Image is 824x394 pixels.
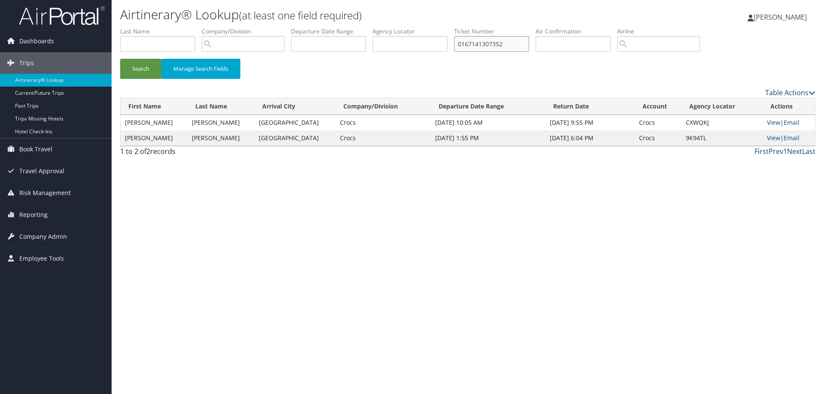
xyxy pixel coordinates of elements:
td: 9K94TL [682,130,763,146]
div: 1 to 2 of records [120,146,285,161]
td: [DATE] 9:55 PM [545,115,635,130]
span: Dashboards [19,30,54,52]
td: [PERSON_NAME] [188,115,254,130]
a: 1 [783,147,787,156]
td: | [763,130,815,146]
a: Last [802,147,815,156]
th: Actions [763,98,815,115]
label: Company/Division [202,27,291,36]
label: Airline [617,27,706,36]
a: First [754,147,769,156]
img: airportal-logo.png [19,6,105,26]
button: Search [120,59,161,79]
label: Departure Date Range [291,27,373,36]
a: [PERSON_NAME] [748,4,815,30]
td: CXWQKJ [682,115,763,130]
td: [PERSON_NAME] [121,130,188,146]
a: Table Actions [765,88,815,97]
span: Book Travel [19,138,52,160]
span: Company Admin [19,226,67,247]
label: Air Confirmation [536,27,617,36]
th: Company/Division [336,98,431,115]
a: Email [784,134,800,142]
td: | [763,115,815,130]
a: Next [787,147,802,156]
td: [GEOGRAPHIC_DATA] [254,130,336,146]
span: Employee Tools [19,248,64,269]
a: View [767,118,780,126]
td: Crocs [635,115,682,130]
a: Email [784,118,800,126]
td: Crocs [336,130,431,146]
a: Prev [769,147,783,156]
th: Arrival City: activate to sort column ascending [254,98,336,115]
small: (at least one field required) [239,8,362,22]
th: Agency Locator: activate to sort column ascending [682,98,763,115]
td: Crocs [635,130,682,146]
span: Reporting [19,204,48,226]
th: Last Name: activate to sort column ascending [188,98,254,115]
td: [GEOGRAPHIC_DATA] [254,115,336,130]
span: [PERSON_NAME] [754,12,807,22]
th: Account: activate to sort column ascending [635,98,682,115]
label: Last Name [120,27,202,36]
button: Manage Search Fields [161,59,240,79]
th: Return Date: activate to sort column ascending [545,98,635,115]
label: Agency Locator [373,27,454,36]
span: 2 [146,147,150,156]
td: [DATE] 10:05 AM [431,115,545,130]
th: Departure Date Range: activate to sort column ascending [431,98,545,115]
span: Trips [19,52,34,74]
span: Travel Approval [19,160,64,182]
td: [DATE] 1:55 PM [431,130,545,146]
td: [PERSON_NAME] [188,130,254,146]
td: [PERSON_NAME] [121,115,188,130]
label: Ticket Number [454,27,536,36]
td: Crocs [336,115,431,130]
th: First Name: activate to sort column ascending [121,98,188,115]
td: [DATE] 6:04 PM [545,130,635,146]
span: Risk Management [19,182,71,204]
h1: Airtinerary® Lookup [120,6,584,24]
a: View [767,134,780,142]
